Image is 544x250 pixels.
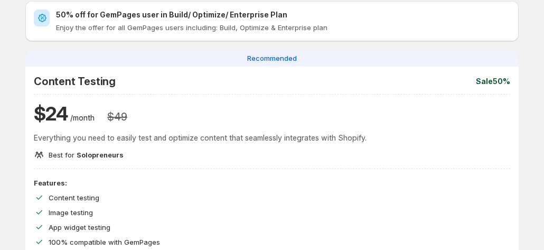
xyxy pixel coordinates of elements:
[476,76,510,87] p: Sale 50%
[70,113,95,123] p: /month
[56,10,510,20] h2: 50% off for GemPages user in Build/ Optimize/ Enterprise Plan
[56,22,510,33] p: Enjoy the offer for all GemPages users including: Build, Optimize & Enterprise plan
[107,110,127,123] h3: $ 49
[49,193,99,202] span: Content testing
[247,53,297,63] span: Recommended
[34,178,510,188] p: Features:
[49,238,160,246] span: 100% compatible with GemPages
[34,101,68,126] h1: $ 24
[77,151,124,159] span: Solopreneurs
[49,208,93,217] span: Image testing
[49,150,124,160] p: Best for
[34,133,510,143] p: Everything you need to easily test and optimize content that seamlessly integrates with Shopify.
[34,75,116,88] h2: Content Testing
[49,223,110,232] span: App widget testing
